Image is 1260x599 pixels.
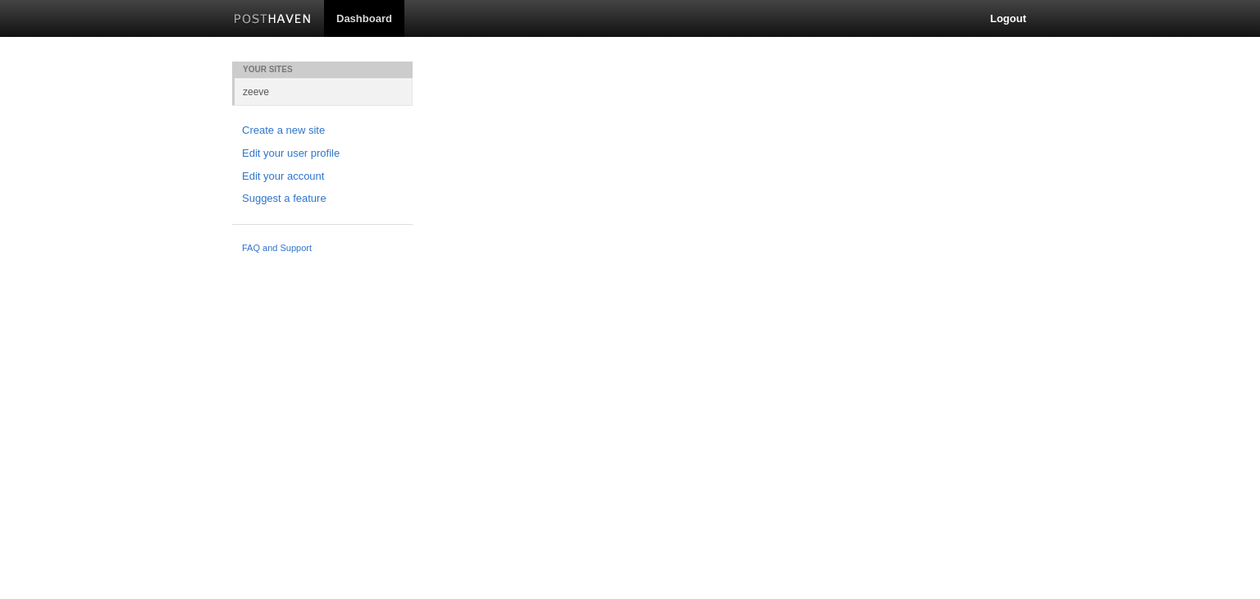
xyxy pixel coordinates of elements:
a: Suggest a feature [242,190,403,208]
img: Posthaven-bar [234,14,312,26]
a: FAQ and Support [242,241,403,256]
a: Edit your account [242,168,403,185]
li: Your Sites [232,62,413,78]
a: Edit your user profile [242,145,403,162]
a: zeeve [235,78,413,105]
a: Create a new site [242,122,403,139]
